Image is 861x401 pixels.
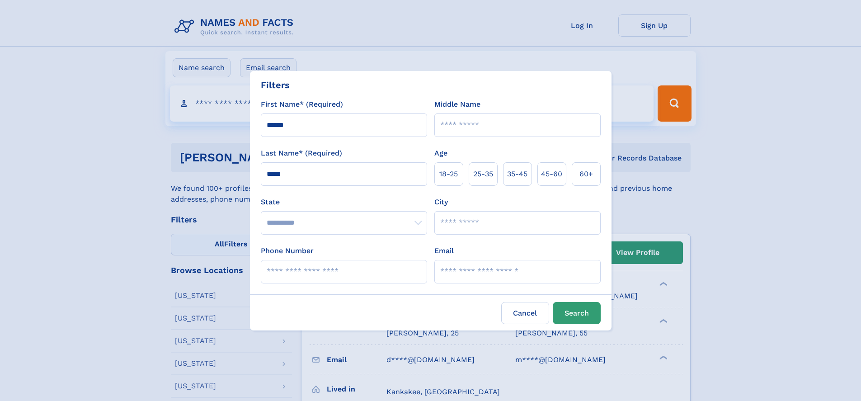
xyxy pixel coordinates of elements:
label: Cancel [501,302,549,324]
label: Age [434,148,447,159]
div: Filters [261,78,290,92]
label: Last Name* (Required) [261,148,342,159]
span: 35‑45 [507,169,527,179]
label: First Name* (Required) [261,99,343,110]
span: 25‑35 [473,169,493,179]
label: State [261,197,427,208]
span: 45‑60 [541,169,562,179]
button: Search [553,302,601,324]
label: City [434,197,448,208]
label: Email [434,245,454,256]
span: 60+ [579,169,593,179]
span: 18‑25 [439,169,458,179]
label: Phone Number [261,245,314,256]
label: Middle Name [434,99,480,110]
